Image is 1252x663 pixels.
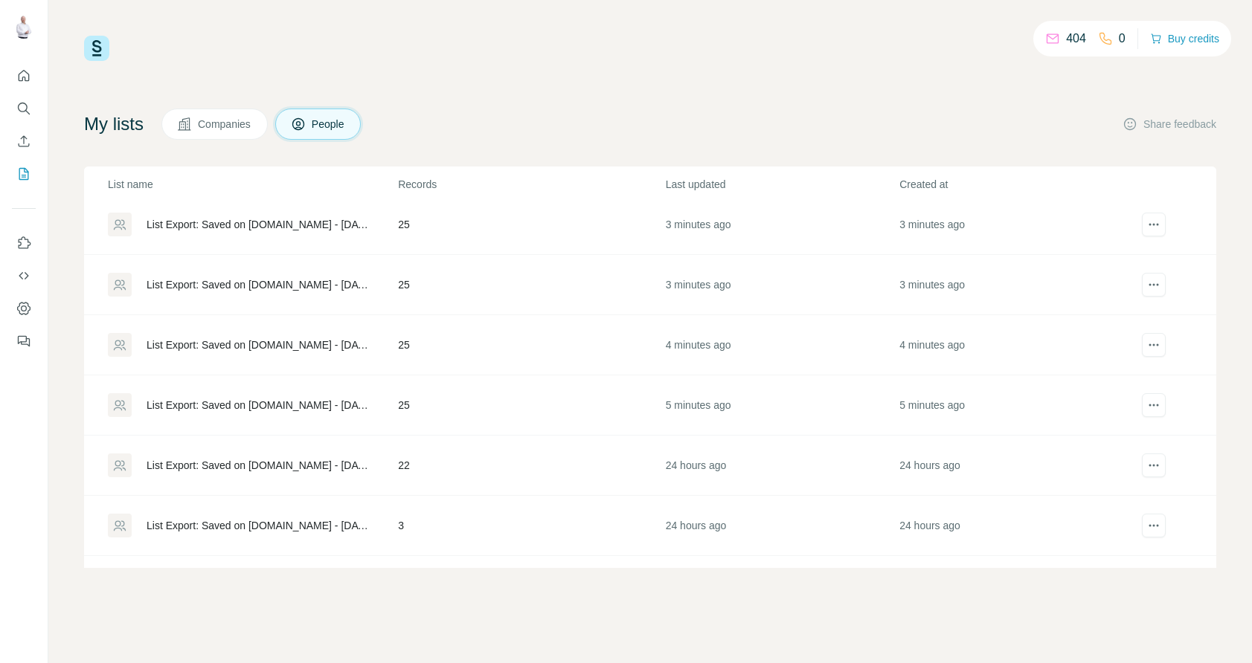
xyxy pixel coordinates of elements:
button: Share feedback [1123,117,1216,132]
td: 5 minutes ago [665,375,899,436]
button: actions [1142,453,1166,477]
p: List name [108,177,397,192]
td: 3 minutes ago [899,255,1133,315]
button: actions [1142,393,1166,417]
button: Search [12,95,36,122]
td: 5 minutes ago [899,375,1133,436]
button: My lists [12,161,36,187]
td: 22 [397,436,664,496]
td: 3 minutes ago [665,195,899,255]
td: 3 minutes ago [899,195,1133,255]
td: 4 minutes ago [899,315,1133,375]
img: Surfe Logo [84,36,109,61]
td: 3 [397,496,664,556]
td: 24 hours ago [665,436,899,496]
p: Last updated [666,177,899,192]
td: 3 minutes ago [665,255,899,315]
button: actions [1142,273,1166,297]
div: List Export: Saved on [DOMAIN_NAME] - [DATE] 07:10 [147,217,373,232]
td: 25 [397,556,664,616]
button: Use Surfe on LinkedIn [12,230,36,256]
p: Created at [899,177,1132,192]
button: actions [1142,514,1166,537]
td: 24 hours ago [665,556,899,616]
div: List Export: Saved on [DOMAIN_NAME] - [DATE] 07:32 [147,458,373,473]
button: Dashboard [12,295,36,322]
td: 24 hours ago [665,496,899,556]
button: Feedback [12,328,36,355]
img: Avatar [12,15,36,39]
div: List Export: Saved on [DOMAIN_NAME] - [DATE] 07:30 [147,518,373,533]
td: 24 hours ago [899,436,1133,496]
td: 24 hours ago [899,496,1133,556]
button: Buy credits [1150,28,1219,49]
button: actions [1142,333,1166,357]
button: Use Surfe API [12,262,36,289]
p: 404 [1066,30,1086,48]
td: 25 [397,375,664,436]
td: 25 [397,255,664,315]
td: 4 minutes ago [665,315,899,375]
button: actions [1142,213,1166,236]
div: List Export: Saved on [DOMAIN_NAME] - [DATE] 07:08 [147,398,373,413]
div: List Export: Saved on [DOMAIN_NAME] - [DATE] 07:10 [147,277,373,292]
span: People [312,117,346,132]
p: Records [398,177,664,192]
button: Enrich CSV [12,128,36,155]
td: 25 [397,195,664,255]
h4: My lists [84,112,144,136]
span: Companies [198,117,252,132]
td: 25 [397,315,664,375]
button: Quick start [12,62,36,89]
div: List Export: Saved on [DOMAIN_NAME] - [DATE] 07:09 [147,337,373,352]
td: 24 hours ago [899,556,1133,616]
p: 0 [1119,30,1126,48]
